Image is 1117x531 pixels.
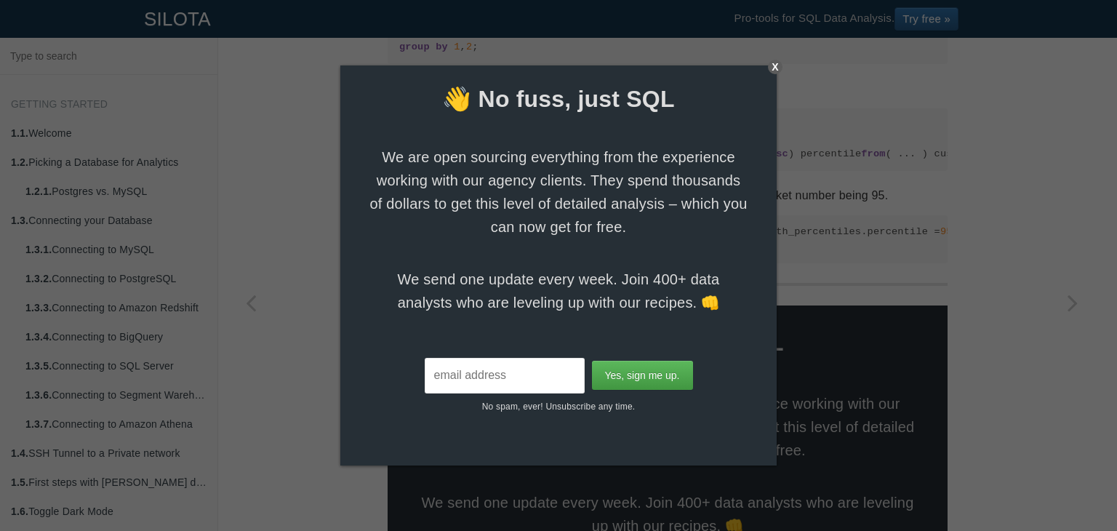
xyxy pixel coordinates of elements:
p: No spam, ever! Unsubscribe any time. [340,394,777,413]
span: We send one update every week. Join 400+ data analysts who are leveling up with our recipes. 👊 [369,268,748,314]
span: 👋 No fuss, just SQL [340,83,777,116]
span: We are open sourcing everything from the experience working with our agency clients. They spend t... [369,145,748,239]
input: email address [425,358,585,394]
input: Yes, sign me up. [592,361,693,390]
div: X [768,60,782,74]
iframe: Drift Widget Chat Controller [1044,458,1100,514]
